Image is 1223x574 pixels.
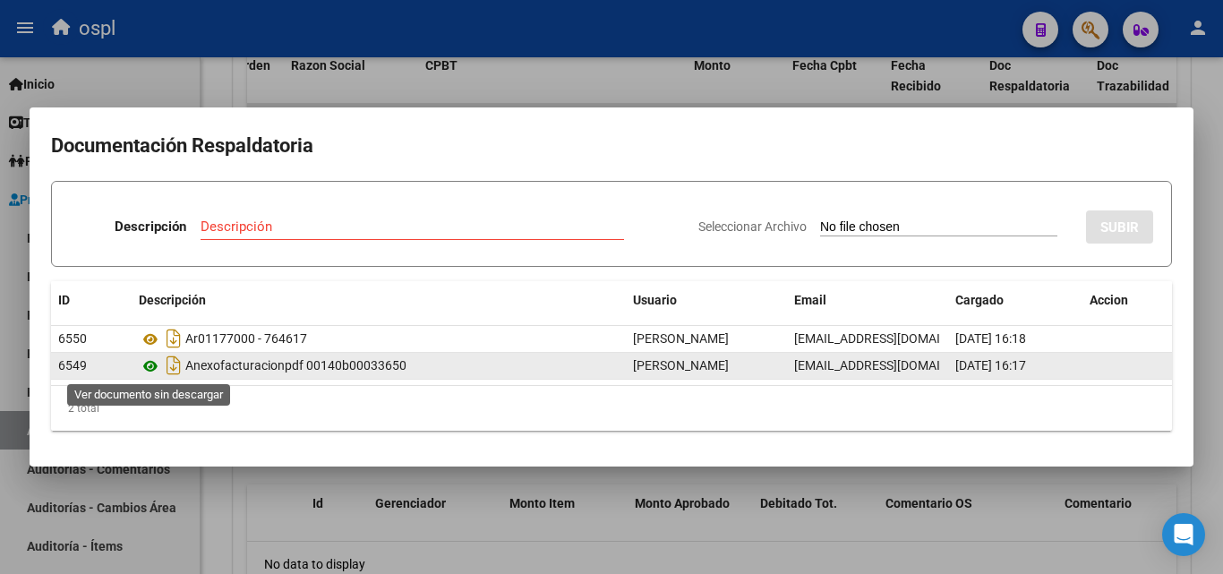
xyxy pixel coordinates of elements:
div: 2 total [51,386,1172,431]
p: Descripción [115,217,186,237]
datatable-header-cell: Cargado [948,281,1082,320]
datatable-header-cell: Accion [1082,281,1172,320]
span: [EMAIL_ADDRESS][DOMAIN_NAME] [794,358,993,373]
datatable-header-cell: Usuario [626,281,787,320]
h2: Documentación Respaldatoria [51,129,1172,163]
i: Descargar documento [162,324,185,353]
span: Descripción [139,293,206,307]
span: [PERSON_NAME] [633,331,729,346]
div: Anexofacturacionpdf 00140b00033650 [139,351,619,380]
datatable-header-cell: Descripción [132,281,626,320]
span: Cargado [955,293,1004,307]
span: [DATE] 16:18 [955,331,1026,346]
datatable-header-cell: Email [787,281,948,320]
div: Open Intercom Messenger [1162,513,1205,556]
span: Usuario [633,293,677,307]
i: Descargar documento [162,351,185,380]
button: SUBIR [1086,210,1153,244]
datatable-header-cell: ID [51,281,132,320]
span: 6549 [58,358,87,373]
span: ID [58,293,70,307]
div: Ar01177000 - 764617 [139,324,619,353]
span: Seleccionar Archivo [698,219,807,234]
span: Accion [1090,293,1128,307]
span: [DATE] 16:17 [955,358,1026,373]
span: SUBIR [1100,219,1139,236]
span: [EMAIL_ADDRESS][DOMAIN_NAME] [794,331,993,346]
span: [PERSON_NAME] [633,358,729,373]
span: 6550 [58,331,87,346]
span: Email [794,293,826,307]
